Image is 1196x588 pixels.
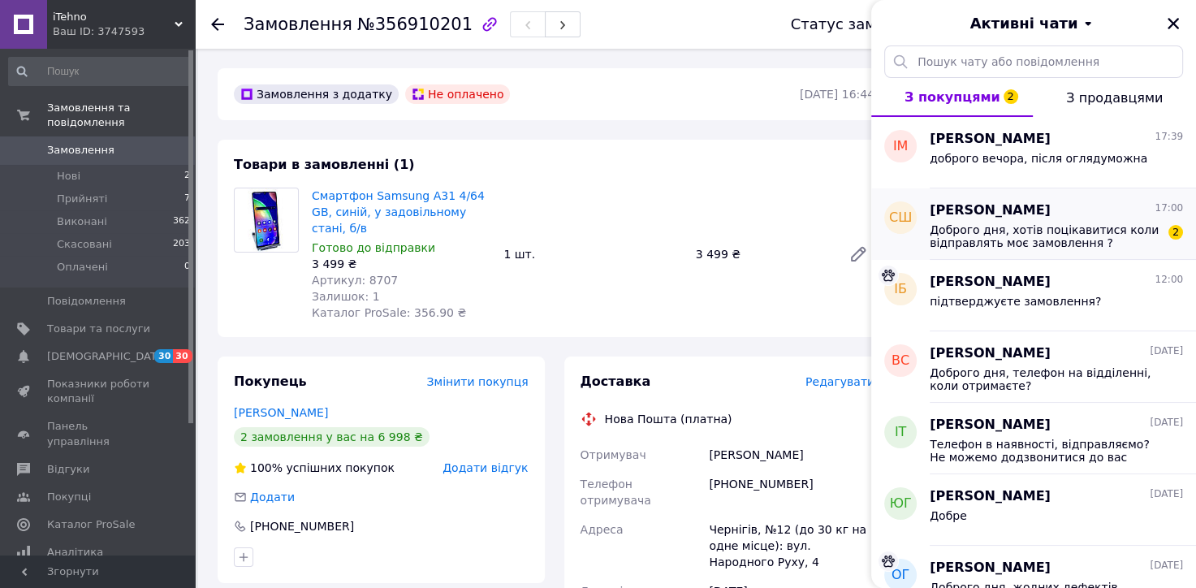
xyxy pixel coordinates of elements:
[581,448,646,461] span: Отримувач
[47,517,135,532] span: Каталог ProSale
[894,280,907,299] span: ІБ
[871,331,1196,403] button: ВС[PERSON_NAME][DATE]Доброго дня, телефон на відділенні, коли отримаєте?
[706,469,878,515] div: [PHONE_NUMBER]
[312,274,398,287] span: Артикул: 8707
[1150,344,1183,358] span: [DATE]
[581,374,651,389] span: Доставка
[312,290,380,303] span: Залишок: 1
[234,84,399,104] div: Замовлення з додатку
[892,566,909,585] span: ОГ
[47,349,167,364] span: [DEMOGRAPHIC_DATA]
[173,237,190,252] span: 203
[312,256,490,272] div: 3 499 ₴
[930,344,1051,363] span: [PERSON_NAME]
[871,78,1033,117] button: З покупцями2
[47,490,91,504] span: Покупці
[497,243,689,266] div: 1 шт.
[689,243,835,266] div: 3 499 ₴
[47,322,150,336] span: Товари та послуги
[581,523,624,536] span: Адреса
[47,101,195,130] span: Замовлення та повідомлення
[1066,90,1163,106] span: З продавцями
[871,474,1196,546] button: ЮГ[PERSON_NAME][DATE]Добре
[234,406,328,419] a: [PERSON_NAME]
[47,545,103,560] span: Аналітика
[871,260,1196,331] button: ІБ[PERSON_NAME]12:00підтверджуєте замовлення?
[173,349,192,363] span: 30
[443,461,528,474] span: Додати відгук
[234,427,430,447] div: 2 замовлення у вас на 6 998 ₴
[930,559,1051,577] span: [PERSON_NAME]
[57,192,107,206] span: Прийняті
[57,169,80,184] span: Нові
[184,260,190,275] span: 0
[53,10,175,24] span: iTehno
[234,460,395,476] div: успішних покупок
[893,137,909,156] span: ім
[892,352,909,370] span: ВС
[930,223,1160,249] span: Доброго дня, хотів поцікавитися коли відправлять моє замовлення ?
[184,169,190,184] span: 2
[250,491,295,504] span: Додати
[706,515,878,577] div: Чернігів, №12 (до 30 кг на одне місце): вул. Народного Руху, 4
[211,16,224,32] div: Повернутися назад
[930,295,1101,308] span: підтверджуєте замовлення?
[234,374,307,389] span: Покупець
[601,411,736,427] div: Нова Пошта (платна)
[357,15,473,34] span: №356910201
[930,438,1160,464] span: Телефон в наявності, відправляємо? Не можемо додзвонитися до вас
[930,487,1051,506] span: [PERSON_NAME]
[1155,130,1183,144] span: 17:39
[312,241,435,254] span: Готово до відправки
[917,13,1151,34] button: Активні чати
[184,192,190,206] span: 7
[842,238,874,270] a: Редагувати
[312,306,466,319] span: Каталог ProSale: 356.90 ₴
[250,461,283,474] span: 100%
[889,495,911,513] span: ЮГ
[871,188,1196,260] button: СШ[PERSON_NAME]17:00Доброго дня, хотів поцікавитися коли відправлять моє замовлення ?2
[930,416,1051,435] span: [PERSON_NAME]
[173,214,190,229] span: 362
[581,478,651,507] span: Телефон отримувача
[8,57,192,86] input: Пошук
[930,509,967,522] span: Добре
[248,518,356,534] div: [PHONE_NUMBER]
[47,143,114,158] span: Замовлення
[427,375,529,388] span: Змінити покупця
[47,377,150,406] span: Показники роботи компанії
[1168,225,1183,240] span: 2
[905,89,1000,105] span: З покупцями
[1033,78,1196,117] button: З продавцями
[1150,487,1183,501] span: [DATE]
[1164,14,1183,33] button: Закрити
[930,130,1051,149] span: [PERSON_NAME]
[53,24,195,39] div: Ваш ID: 3747593
[930,152,1147,165] span: доброго вечора, після оглядуможна
[57,214,107,229] span: Виконані
[969,13,1077,34] span: Активні чати
[244,15,352,34] span: Замовлення
[791,16,940,32] div: Статус замовлення
[884,45,1183,78] input: Пошук чату або повідомлення
[1150,559,1183,573] span: [DATE]
[57,237,112,252] span: Скасовані
[805,375,874,388] span: Редагувати
[1150,416,1183,430] span: [DATE]
[405,84,510,104] div: Не оплачено
[895,423,907,442] span: ІТ
[930,201,1051,220] span: [PERSON_NAME]
[930,273,1051,292] span: [PERSON_NAME]
[57,260,108,275] span: Оплачені
[871,403,1196,474] button: ІТ[PERSON_NAME][DATE]Телефон в наявності, відправляємо? Не можемо додзвонитися до вас
[800,88,874,101] time: [DATE] 16:44
[930,366,1160,392] span: Доброго дня, телефон на відділенні, коли отримаєте?
[706,440,878,469] div: [PERSON_NAME]
[47,462,89,477] span: Відгуки
[47,294,126,309] span: Повідомлення
[1155,273,1183,287] span: 12:00
[1155,201,1183,215] span: 17:00
[889,209,912,227] span: СШ
[1004,89,1018,104] span: 2
[154,349,173,363] span: 30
